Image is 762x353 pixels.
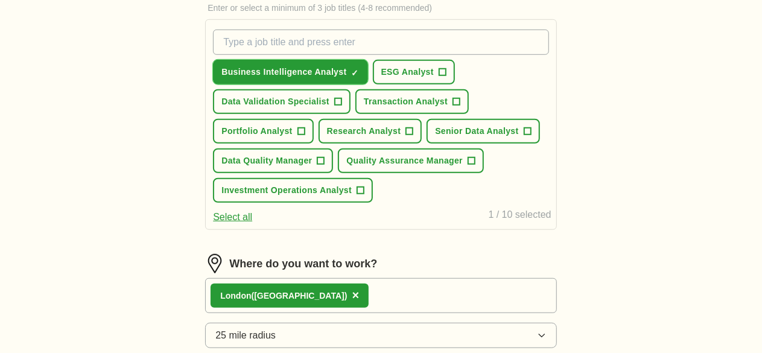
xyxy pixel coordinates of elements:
[213,210,252,224] button: Select all
[346,154,463,167] span: Quality Assurance Manager
[435,125,518,138] span: Senior Data Analyst
[221,66,346,78] span: Business Intelligence Analyst
[381,66,434,78] span: ESG Analyst
[364,95,448,108] span: Transaction Analyst
[220,290,347,302] div: don
[352,68,359,78] span: ✓
[352,288,360,302] span: ×
[221,184,352,197] span: Investment Operations Analyst
[352,287,360,305] button: ×
[221,95,329,108] span: Data Validation Specialist
[373,60,455,84] button: ESG Analyst
[205,254,224,273] img: location.png
[213,30,548,55] input: Type a job title and press enter
[427,119,539,144] button: Senior Data Analyst
[221,125,292,138] span: Portfolio Analyst
[229,256,377,272] label: Where do you want to work?
[220,291,236,301] strong: Lon
[355,89,469,114] button: Transaction Analyst
[213,89,351,114] button: Data Validation Specialist
[213,178,373,203] button: Investment Operations Analyst
[213,119,313,144] button: Portfolio Analyst
[205,2,556,14] p: Enter or select a minimum of 3 job titles (4-8 recommended)
[213,60,367,84] button: Business Intelligence Analyst✓
[252,291,348,301] span: ([GEOGRAPHIC_DATA])
[215,328,276,343] span: 25 mile radius
[213,148,333,173] button: Data Quality Manager
[205,323,556,348] button: 25 mile radius
[327,125,401,138] span: Research Analyst
[338,148,484,173] button: Quality Assurance Manager
[319,119,422,144] button: Research Analyst
[221,154,312,167] span: Data Quality Manager
[489,208,551,224] div: 1 / 10 selected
